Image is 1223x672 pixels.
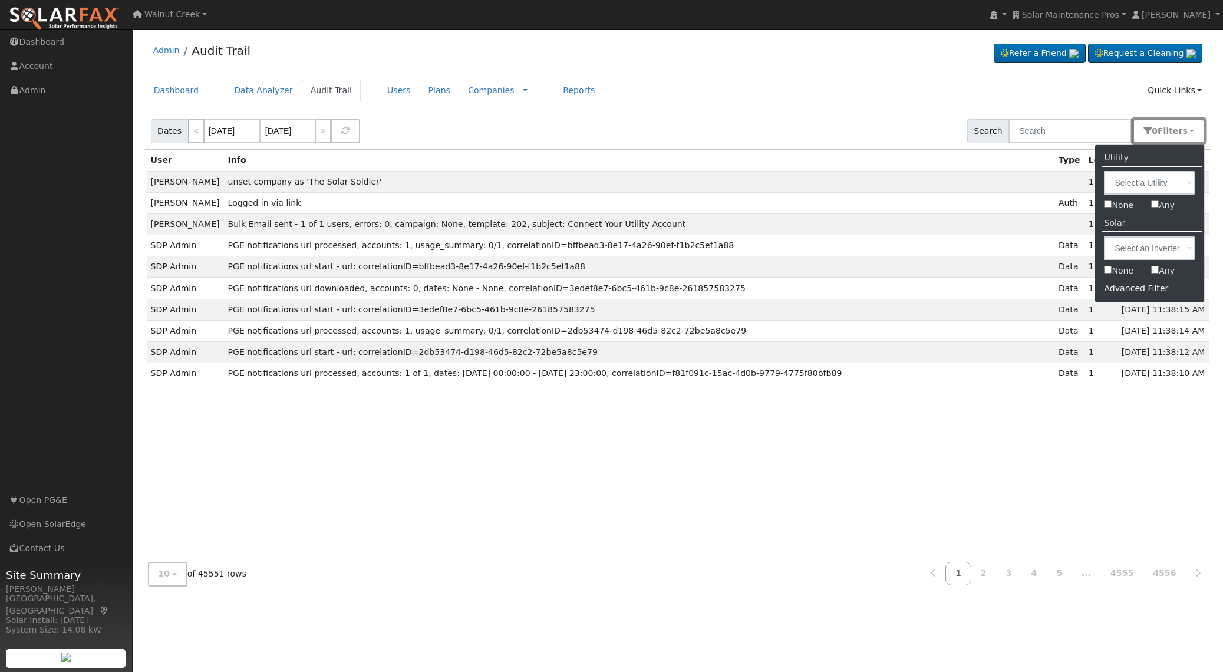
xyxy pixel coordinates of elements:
label: Any [1142,262,1184,279]
div: Solar Install: [DATE] [6,614,126,627]
span: Search [967,119,1009,143]
button: 10 [148,562,187,586]
a: Users [378,80,420,101]
label: None [1095,197,1142,214]
img: retrieve [61,653,71,662]
a: Admin [153,45,180,55]
td: Data [1054,342,1084,363]
td: [PERSON_NAME] [147,213,224,235]
div: Type [1059,154,1080,166]
div: of 45551 rows [148,562,246,586]
button: 0Filters [1133,119,1205,143]
div: [PERSON_NAME] [6,583,126,595]
a: < [188,119,205,143]
span: Logged in via link [228,198,301,207]
div: [GEOGRAPHIC_DATA], [GEOGRAPHIC_DATA] [6,592,126,617]
td: 1 [1084,299,1117,320]
span: s [1182,126,1187,136]
input: Search [1008,119,1133,143]
a: Companies [468,85,515,95]
button: Refresh [331,119,360,143]
img: retrieve [1186,49,1196,58]
td: Data [1054,278,1084,299]
span: Site Summary [6,567,126,583]
a: 4 [1021,562,1047,585]
span: PGE notifications url start - url: correlationID=2db53474-d198-46d5-82c2-72be5a8c5e79 [228,347,598,357]
div: Level [1089,154,1113,166]
td: Data [1054,235,1084,256]
span: PGE notifications url processed, accounts: 1, usage_summary: 0/1, correlationID=bffbead3-8e17-4a2... [228,241,734,250]
span: unset company as 'The Solar Soldier' [228,177,382,186]
span: Solar Maintenance Pros [1022,10,1119,19]
td: [DATE] 11:38:15 AM [1117,299,1209,320]
div: System Size: 14.08 kW [6,624,126,636]
a: 2 [971,562,997,585]
td: Data [1054,363,1084,384]
span: PGE notifications url start - url: correlationID=bffbead3-8e17-4a26-90ef-f1b2c5ef1a88 [228,262,585,271]
span: Filter [1158,126,1188,136]
td: 1 [1084,363,1117,384]
span: Bulk Email sent - 1 of 1 users, errors: 0, campaign: None, template: 202, subject: Connect Your U... [228,219,686,229]
td: [PERSON_NAME] [147,171,224,192]
img: retrieve [1069,49,1079,58]
a: Quick Links [1139,80,1211,101]
a: Data Analyzer [225,80,302,101]
input: None [1104,266,1112,274]
td: SDP Admin [147,256,224,278]
td: Auth [1054,192,1084,213]
a: Request a Cleaning [1088,44,1202,64]
span: 10 [159,569,170,578]
div: Info [228,154,1050,166]
input: Select a Utility [1104,171,1195,195]
input: Any [1151,266,1159,274]
div: User [151,154,220,166]
label: None [1095,262,1142,279]
a: Audit Trail [192,44,250,58]
span: PGE notifications url processed, accounts: 1, usage_summary: 0/1, correlationID=2db53474-d198-46d... [228,326,747,335]
a: Audit Trail [302,80,361,101]
a: 1 [945,562,971,585]
input: Any [1151,200,1159,208]
a: ... [1072,562,1101,585]
input: None [1104,200,1112,208]
a: 4556 [1143,562,1186,585]
td: SDP Admin [147,363,224,384]
td: [PERSON_NAME] [147,192,224,213]
td: [DATE] 11:38:10 AM [1117,363,1209,384]
a: Plans [420,80,459,101]
a: 4555 [1100,562,1143,585]
label: Utility [1095,149,1137,166]
td: 1 [1084,213,1117,235]
a: Dashboard [145,80,208,101]
td: 1 [1084,342,1117,363]
div: Advanced Filter [1095,279,1204,298]
td: SDP Admin [147,278,224,299]
td: Data [1054,320,1084,341]
td: Data [1054,256,1084,278]
span: [PERSON_NAME] [1142,10,1211,19]
td: 1 [1084,192,1117,213]
span: PGE notifications url downloaded, accounts: 0, dates: None - None, correlationID=3edef8e7-6bc5-46... [228,284,746,293]
label: Solar [1095,215,1134,232]
td: 1 [1084,171,1117,192]
a: 3 [996,562,1022,585]
td: [DATE] 11:38:12 AM [1117,342,1209,363]
label: Any [1142,197,1184,214]
span: PGE notifications url start - url: correlationID=3edef8e7-6bc5-461b-9c8e-261857583275 [228,305,595,314]
span: PGE notifications url processed, accounts: 1 of 1, dates: [DATE] 00:00:00 - [DATE] 23:00:00, corr... [228,368,842,378]
a: Reports [554,80,604,101]
td: SDP Admin [147,235,224,256]
span: Walnut Creek [144,9,200,19]
input: Select an Inverter [1104,236,1195,260]
a: Refer a Friend [994,44,1086,64]
td: 1 [1084,256,1117,278]
td: [DATE] 11:38:14 AM [1117,320,1209,341]
td: 1 [1084,278,1117,299]
span: Dates [151,119,189,143]
a: > [315,119,331,143]
td: 1 [1084,320,1117,341]
td: SDP Admin [147,320,224,341]
a: 5 [1046,562,1072,585]
td: SDP Admin [147,342,224,363]
a: Map [99,606,110,615]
